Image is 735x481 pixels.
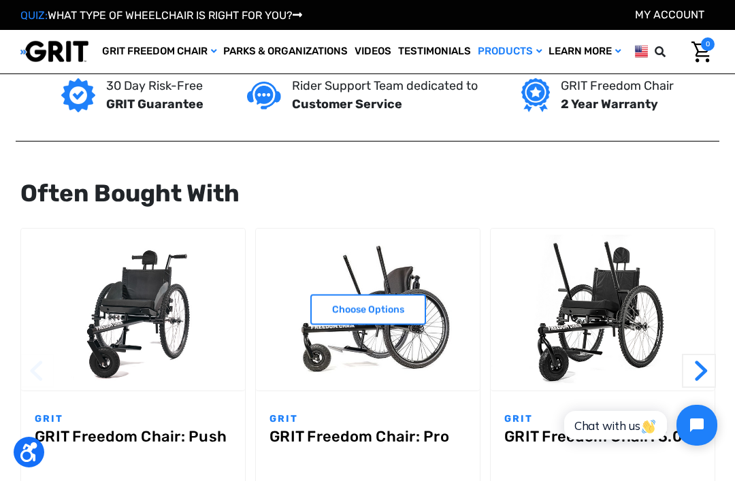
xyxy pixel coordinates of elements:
[20,9,48,22] span: QUIZ:
[504,428,701,477] a: GRIT Freedom Chair: 3.0,$2,995.00
[474,30,545,73] a: Products
[701,37,715,51] span: 0
[20,9,302,22] a: QUIZ:WHAT TYPE OF WHEELCHAIR IS RIGHT FOR YOU?
[269,412,466,426] p: GRIT
[674,37,681,66] input: Search
[681,37,715,66] a: Cart with 0 items
[682,354,716,388] button: Go to slide 2 of 2
[504,412,701,426] p: GRIT
[256,235,480,384] img: GRIT Freedom Chair Pro: the Pro model shown including contoured Invacare Matrx seatback, Spinergy...
[269,428,466,477] a: GRIT Freedom Chair: Pro,$5,495.00
[691,42,711,63] img: Cart
[635,43,648,60] img: us.png
[292,97,402,112] strong: Customer Service
[635,8,704,21] a: Account
[256,229,480,391] a: GRIT Freedom Chair: Pro,$5,495.00
[20,40,88,63] img: GRIT All-Terrain Wheelchair and Mobility Equipment
[247,82,281,110] img: Rider Support Team dedicated to Customer Service
[106,77,203,95] p: 30 Day Risk-Free
[561,97,658,112] strong: 2 Year Warranty
[491,235,715,384] img: GRIT Freedom Chair: 3.0
[106,97,203,112] strong: GRIT Guarantee
[521,78,549,112] img: GRIT Freedom Chair 2 Year Warranty
[395,30,474,73] a: Testimonials
[35,412,231,426] p: GRIT
[561,77,674,95] p: GRIT Freedom Chair
[351,30,395,73] a: Videos
[549,393,729,457] iframe: Tidio Chat
[61,78,95,112] img: 30 Day Risk-Free GRIT Guarantee
[35,428,231,477] a: GRIT Freedom Chair: Push,$1,995.00
[21,235,245,384] img: GRIT Freedom Chair: Push
[310,295,426,325] a: Choose Options
[545,30,624,73] a: Learn More
[292,77,478,95] p: Rider Support Team dedicated to
[20,176,715,212] div: Often Bought With
[20,354,54,388] button: Go to slide 2 of 2
[21,229,245,391] a: GRIT Freedom Chair: Push,$1,995.00
[99,30,220,73] a: GRIT Freedom Chair
[220,30,351,73] a: Parks & Organizations
[491,229,715,391] a: GRIT Freedom Chair: 3.0,$2,995.00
